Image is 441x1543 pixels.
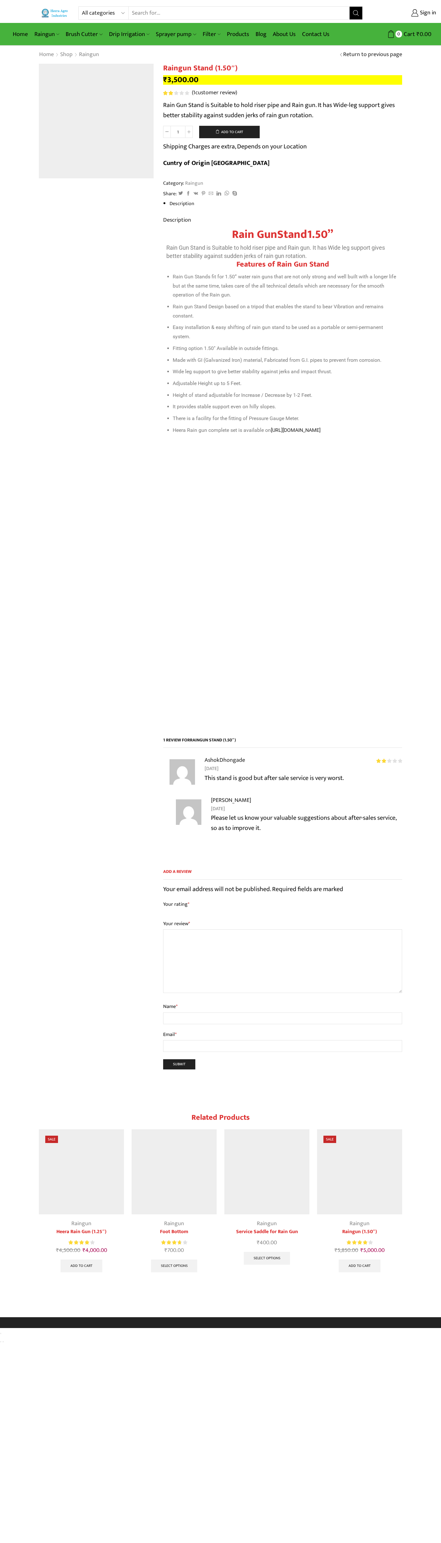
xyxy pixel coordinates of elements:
[270,27,299,42] a: About Us
[350,7,362,19] button: Search button
[69,1239,94,1246] div: Rated 4.00 out of 5
[106,27,153,42] a: Drip Irrigation
[257,1238,260,1247] span: ₹
[173,367,399,376] li: Wide leg support to give better stability against jerks and impact thrust.
[164,1219,184,1228] a: Raingun
[163,100,402,120] p: Rain Gun Stand is Suitable to hold riser pipe and Rain gun. It has Wide-leg support gives better ...
[347,1239,372,1246] div: Rated 4.00 out of 5
[163,215,191,225] a: Description
[166,228,399,435] div: Rain Gun Stand is Suitable to hold riser pipe and Rain gun. It has Wide leg support gives better ...
[173,272,399,300] li: Rain Gun Stands fit for 1.50” water rain guns that are not only strong and well built with a long...
[416,29,431,39] bdi: 0.00
[153,27,199,42] a: Sprayer pump
[39,51,99,59] nav: Breadcrumb
[372,7,436,19] a: Sign in
[360,1246,363,1255] span: ₹
[192,89,237,97] a: (1customer review)
[184,179,203,187] a: Raingun
[151,1260,198,1272] a: Select options for “Foot Bottom”
[163,920,402,928] label: Your review
[173,356,399,365] li: Made with GI (Galvanized Iron) material, Fabricated from G.I. pipes to prevent from corrosion.
[236,258,329,271] strong: Features of Rain Gun Stand
[164,1246,184,1255] bdi: 700.00
[317,1129,402,1214] img: Heera Raingun 1.50
[190,736,236,744] span: Raingun Stand (1.50″)
[416,29,420,39] span: ₹
[3,1341,4,1342] button: Next (arrow right)
[163,1031,402,1039] label: Email
[39,1228,124,1236] a: Heera Rain Gun (1.25″)
[418,9,436,17] span: Sign in
[163,91,189,95] div: Rated 2.00 out of 5
[83,1246,107,1255] bdi: 4,000.00
[257,1219,277,1228] a: Raingun
[163,884,343,895] span: Your email address will not be published. Required fields are marked
[132,1228,217,1236] a: Foot Bottom
[205,773,402,783] p: This stand is good but after sale service is very worst.
[173,302,399,320] li: Rain gun Stand Design based on a tripod that enables the stand to bear Vibration and remains cons...
[199,126,260,139] button: Add to cart
[173,344,399,353] li: Fitting option 1.50″ Available in outside fittings.
[257,1238,277,1247] bdi: 400.00
[323,1136,336,1143] span: Sale
[163,737,402,748] h2: 1 review for
[211,796,251,805] strong: [PERSON_NAME]
[232,225,333,244] strong: Rain Gun 1.50”
[173,379,399,388] li: Adjustable Height up to 5 Feet.
[31,27,62,42] a: Raingun
[163,868,402,880] span: Add a review
[376,759,387,763] span: Rated out of 5
[163,64,402,73] h1: Raingun Stand (1.50″)
[163,180,203,187] span: Category:
[163,1059,195,1070] input: Submit
[132,1129,217,1214] img: Foot Bottom
[163,190,177,197] span: Share:
[163,73,167,86] span: ₹
[163,91,190,95] span: 1
[335,1246,358,1255] bdi: 5,850.00
[395,31,402,37] span: 0
[163,1003,402,1011] label: Name
[161,1239,187,1246] div: Rated 3.75 out of 5
[173,391,399,400] li: Height of stand adjustable for Increase / Decrease by 1-2 Feet.
[173,426,399,435] li: Heera Rain gun complete set is available on
[224,1129,309,1214] img: Service Saddle For Rain Gun
[376,759,402,763] div: Rated 2 out of 5
[39,1129,124,1214] img: Heera Raingun 1.50
[61,1260,102,1272] a: Add to cart: “Heera Rain Gun (1.25")”
[39,51,54,59] a: Home
[199,27,224,42] a: Filter
[244,1252,290,1265] a: Select options for “Service Saddle for Rain Gun”
[163,158,270,168] b: Cuntry of Origin [GEOGRAPHIC_DATA]
[205,765,402,773] time: [DATE]
[39,64,154,178] img: Rain Gun Stand 1.5
[173,414,399,423] li: There is a facility for the fitting of Pressure Gauge Meter.
[163,141,307,152] p: Shipping Charges are extra, Depends on your Location
[277,225,307,244] span: Stand
[360,1246,385,1255] bdi: 5,000.00
[163,91,173,95] span: Rated out of 5 based on customer rating
[369,28,431,40] a: 0 Cart ₹0.00
[69,1239,89,1246] span: Rated out of 5
[339,1260,380,1272] a: Add to cart: “Raingun (1.50")”
[129,7,350,19] input: Search for...
[164,1246,167,1255] span: ₹
[317,1228,402,1236] a: Raingun (1.50″)
[170,199,194,208] a: Description
[193,88,195,97] span: 1
[192,1111,250,1124] span: Related products
[252,27,270,42] a: Blog
[71,1219,91,1228] a: Raingun
[171,126,185,138] input: Product quantity
[79,51,99,59] a: Raingun
[211,805,402,813] time: [DATE]
[205,755,245,765] strong: AshokDhongade
[211,813,402,833] p: Please let us know your valuable suggestions about after-sales service, so as to improve it.
[402,30,415,39] span: Cart
[224,27,252,42] a: Products
[56,1246,59,1255] span: ₹
[83,1246,85,1255] span: ₹
[45,1136,58,1143] span: Sale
